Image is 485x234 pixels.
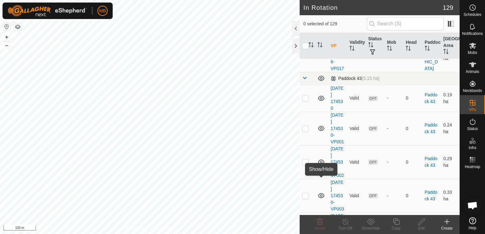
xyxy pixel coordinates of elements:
a: Privacy Policy [125,226,149,231]
p-sorticon: Activate to sort [387,47,392,52]
p-sorticon: Activate to sort [349,47,355,52]
a: [DATE] 174530 [331,86,343,111]
span: Heatmap [465,165,480,169]
p-sorticon: Activate to sort [317,43,322,48]
a: Paddock 43 [425,92,437,104]
td: Valid [347,85,366,112]
span: VPs [469,108,476,112]
td: 0.29 ha [441,145,460,179]
div: - [387,159,401,166]
div: Show/Hide [358,225,383,231]
td: Valid [347,112,366,145]
th: Head [403,33,422,59]
button: Reset Map [3,23,10,30]
div: Turn Off [333,225,358,231]
span: Help [468,226,476,230]
td: Valid [347,145,366,179]
th: [GEOGRAPHIC_DATA] Area [441,33,460,59]
input: Search (S) [367,17,444,30]
div: Edit [409,225,434,231]
td: 0.33 ha [441,179,460,212]
td: 0.19 ha [441,85,460,112]
span: Infra [468,146,476,150]
th: Status [366,33,384,59]
td: 0 [403,112,422,145]
span: OFF [368,96,378,101]
p-sorticon: Activate to sort [425,47,430,52]
a: Contact Us [156,226,175,231]
a: Paddock 43 [425,156,437,168]
p-sorticon: Activate to sort [406,47,411,52]
td: 0.24 ha [441,112,460,145]
a: Open chat [463,196,482,215]
button: Map Layers [14,23,22,31]
th: Mob [384,33,403,59]
a: [DATE] 174530-VP003 [331,180,344,211]
a: Paddock 43 [425,190,437,201]
a: [DATE] 174530-VP001 [331,113,344,144]
span: 129 [443,3,453,12]
span: Animals [466,70,479,74]
p-sorticon: Activate to sort [368,43,373,48]
span: Mobs [468,51,477,55]
img: Gallagher Logo [8,5,87,16]
span: MB [99,8,106,14]
span: Notifications [462,32,483,36]
span: Schedules [463,13,481,16]
a: Help [460,215,485,232]
div: - [387,125,401,132]
td: Valid [347,179,366,212]
td: 0 [403,179,422,212]
button: – [3,42,10,49]
span: 0 selected of 129 [303,21,367,27]
th: Validity [347,33,366,59]
button: + [3,33,10,41]
div: Copy [383,225,409,231]
td: 0 [403,145,422,179]
div: - [387,95,401,101]
span: Status [467,127,478,131]
span: Delete [315,226,326,231]
th: Paddock [422,33,441,59]
span: (5.15 ha) [362,76,380,81]
a: [DATE] 174530-VP002 [331,146,344,178]
td: 0 [403,85,422,112]
span: OFF [368,126,378,131]
p-sorticon: Activate to sort [443,50,448,55]
a: Near [GEOGRAPHIC_DATA] [425,39,438,71]
span: OFF [368,159,378,165]
p-sorticon: Activate to sort [309,43,314,48]
div: - [387,192,401,199]
a: Paddock 43 [425,122,437,134]
div: Create [434,225,460,231]
th: VP [328,33,347,59]
div: Paddock 43 [331,76,380,81]
span: OFF [368,193,378,198]
span: Neckbands [463,89,482,93]
h2: In Rotation [303,4,443,11]
a: [DATE] 171656-VP017 [331,39,344,71]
